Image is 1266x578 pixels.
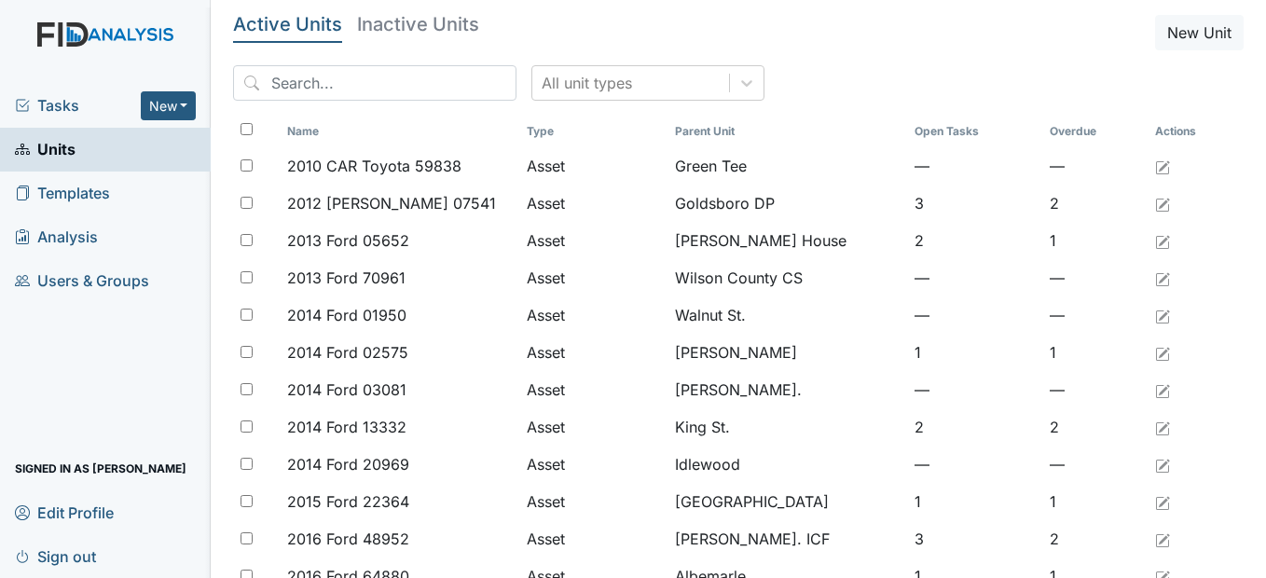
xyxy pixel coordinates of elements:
td: [PERSON_NAME] [667,334,907,371]
h5: Active Units [233,15,342,34]
td: — [907,259,1043,296]
td: Asset [519,446,667,483]
td: 2 [907,408,1043,446]
a: Edit [1155,378,1170,401]
td: Wilson County CS [667,259,907,296]
td: 3 [907,185,1043,222]
td: Asset [519,259,667,296]
td: — [1042,446,1148,483]
td: Goldsboro DP [667,185,907,222]
td: — [907,446,1043,483]
span: 2014 Ford 02575 [287,341,408,364]
td: 1 [1042,483,1148,520]
a: Edit [1155,490,1170,513]
td: — [907,371,1043,408]
span: Users & Groups [15,267,149,296]
td: 3 [907,520,1043,557]
td: — [1042,147,1148,185]
th: Toggle SortBy [1042,116,1148,147]
td: [PERSON_NAME]. [667,371,907,408]
td: Asset [519,520,667,557]
td: Asset [519,334,667,371]
td: 2 [1042,408,1148,446]
span: 2012 [PERSON_NAME] 07541 [287,192,496,214]
th: Toggle SortBy [519,116,667,147]
td: Green Tee [667,147,907,185]
span: Signed in as [PERSON_NAME] [15,454,186,483]
h5: Inactive Units [357,15,479,34]
span: Analysis [15,223,98,252]
a: Edit [1155,192,1170,214]
td: King St. [667,408,907,446]
div: All unit types [542,72,632,94]
a: Edit [1155,528,1170,550]
td: 2 [907,222,1043,259]
a: Edit [1155,304,1170,326]
td: Walnut St. [667,296,907,334]
td: Asset [519,408,667,446]
span: 2014 Ford 03081 [287,378,406,401]
th: Toggle SortBy [667,116,907,147]
a: Edit [1155,341,1170,364]
span: 2014 Ford 01950 [287,304,406,326]
th: Toggle SortBy [907,116,1043,147]
td: — [1042,259,1148,296]
span: 2016 Ford 48952 [287,528,409,550]
button: New [141,91,197,120]
td: — [907,296,1043,334]
td: Asset [519,147,667,185]
td: Asset [519,296,667,334]
td: 2 [1042,520,1148,557]
td: — [907,147,1043,185]
td: [GEOGRAPHIC_DATA] [667,483,907,520]
a: Edit [1155,155,1170,177]
span: Edit Profile [15,498,114,527]
input: Toggle All Rows Selected [241,123,253,135]
span: 2015 Ford 22364 [287,490,409,513]
td: 1 [907,334,1043,371]
td: — [1042,371,1148,408]
td: 1 [1042,222,1148,259]
td: — [1042,296,1148,334]
span: Sign out [15,542,96,571]
a: Edit [1155,453,1170,475]
span: 2014 Ford 20969 [287,453,409,475]
input: Search... [233,65,516,101]
td: 2 [1042,185,1148,222]
span: Templates [15,179,110,208]
td: [PERSON_NAME]. ICF [667,520,907,557]
td: Asset [519,483,667,520]
span: Units [15,135,76,164]
td: Idlewood [667,446,907,483]
a: Edit [1155,267,1170,289]
a: Tasks [15,94,141,117]
td: 1 [907,483,1043,520]
th: Toggle SortBy [280,116,519,147]
td: 1 [1042,334,1148,371]
span: 2014 Ford 13332 [287,416,406,438]
button: New Unit [1155,15,1244,50]
th: Actions [1148,116,1241,147]
td: Asset [519,185,667,222]
a: Edit [1155,416,1170,438]
td: [PERSON_NAME] House [667,222,907,259]
td: Asset [519,222,667,259]
span: 2010 CAR Toyota 59838 [287,155,461,177]
span: 2013 Ford 05652 [287,229,409,252]
a: Edit [1155,229,1170,252]
span: 2013 Ford 70961 [287,267,406,289]
td: Asset [519,371,667,408]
